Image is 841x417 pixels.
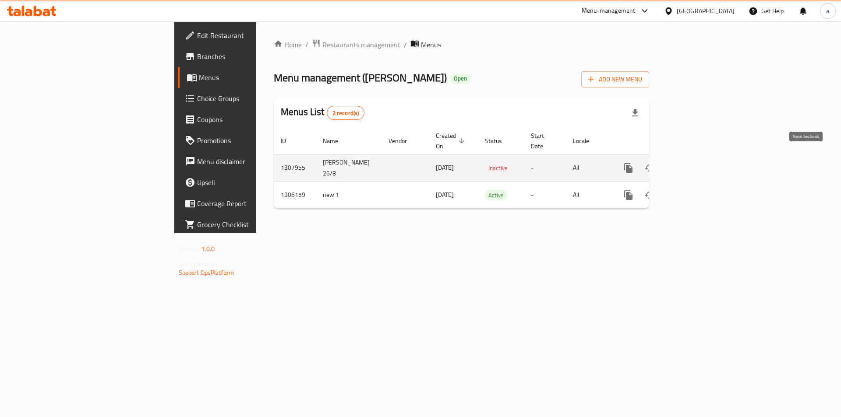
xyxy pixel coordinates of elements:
a: Coupons [178,109,315,130]
td: new 1 [316,182,382,208]
span: Restaurants management [322,39,400,50]
td: - [524,154,566,182]
td: [PERSON_NAME] 26/8 [316,154,382,182]
span: Menu management ( [PERSON_NAME] ) [274,68,447,88]
span: Start Date [531,130,555,151]
span: Status [485,136,513,146]
a: Support.OpsPlatform [179,267,234,278]
button: more [618,158,639,179]
td: - [524,182,566,208]
a: Menu disclaimer [178,151,315,172]
a: Branches [178,46,315,67]
button: Change Status [639,185,660,206]
span: Branches [197,51,308,62]
td: All [566,154,611,182]
td: All [566,182,611,208]
li: / [404,39,407,50]
span: Version: [179,243,200,255]
a: Coverage Report [178,193,315,214]
div: [GEOGRAPHIC_DATA] [677,6,735,16]
span: Menus [421,39,441,50]
span: ID [281,136,297,146]
span: Inactive [485,163,511,173]
span: Choice Groups [197,93,308,104]
a: Restaurants management [312,39,400,50]
span: [DATE] [436,162,454,173]
span: Vendor [389,136,418,146]
span: 2 record(s) [327,109,364,117]
span: Menus [199,72,308,83]
span: Upsell [197,177,308,188]
div: Menu-management [582,6,636,16]
button: more [618,185,639,206]
span: a [826,6,829,16]
span: Coupons [197,114,308,125]
span: 1.0.0 [201,243,215,255]
span: Grocery Checklist [197,219,308,230]
span: Add New Menu [588,74,642,85]
a: Menus [178,67,315,88]
a: Choice Groups [178,88,315,109]
table: enhanced table [274,128,709,209]
span: Menu disclaimer [197,156,308,167]
span: Created On [436,130,467,151]
a: Upsell [178,172,315,193]
span: Coverage Report [197,198,308,209]
span: Active [485,190,507,200]
span: Locale [573,136,601,146]
div: Open [450,74,470,84]
nav: breadcrumb [274,39,649,50]
span: [DATE] [436,189,454,200]
span: Get support on: [179,258,219,270]
div: Export file [625,102,646,123]
span: Edit Restaurant [197,30,308,41]
span: Name [323,136,350,146]
th: Actions [611,128,709,154]
h2: Menus List [281,105,364,120]
button: Add New Menu [581,71,649,88]
a: Grocery Checklist [178,214,315,235]
span: Promotions [197,135,308,146]
span: Open [450,75,470,82]
a: Edit Restaurant [178,25,315,46]
a: Promotions [178,130,315,151]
